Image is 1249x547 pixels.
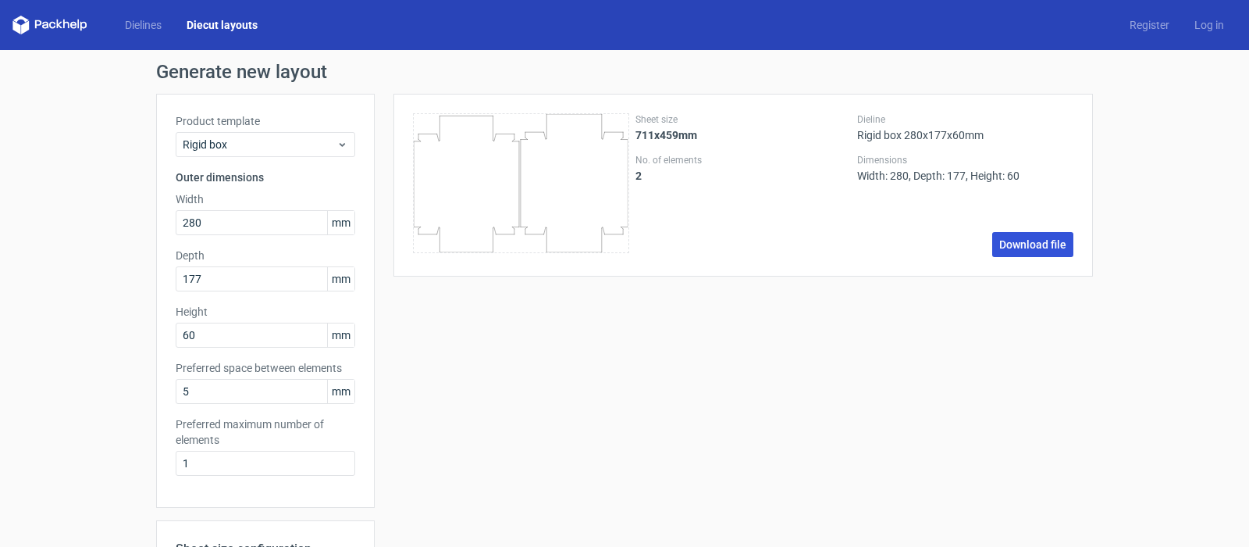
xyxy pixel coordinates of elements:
[176,360,355,376] label: Preferred space between elements
[156,63,1093,81] h1: Generate new layout
[176,113,355,129] label: Product template
[327,267,354,291] span: mm
[176,248,355,263] label: Depth
[635,129,697,141] strong: 711x459mm
[112,17,174,33] a: Dielines
[327,211,354,234] span: mm
[176,417,355,448] label: Preferred maximum number of elements
[176,170,355,185] h3: Outer dimensions
[176,304,355,320] label: Height
[857,113,1073,126] label: Dieline
[176,191,355,207] label: Width
[174,17,270,33] a: Diecut layouts
[327,380,354,403] span: mm
[635,170,642,182] strong: 2
[1117,17,1182,33] a: Register
[857,154,1073,166] label: Dimensions
[1182,17,1237,33] a: Log in
[857,113,1073,141] div: Rigid box 280x177x60mm
[635,154,852,166] label: No. of elements
[327,324,354,347] span: mm
[635,113,852,126] label: Sheet size
[857,154,1073,182] div: Width: 280, Depth: 177, Height: 60
[992,232,1073,257] a: Download file
[183,137,336,152] span: Rigid box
